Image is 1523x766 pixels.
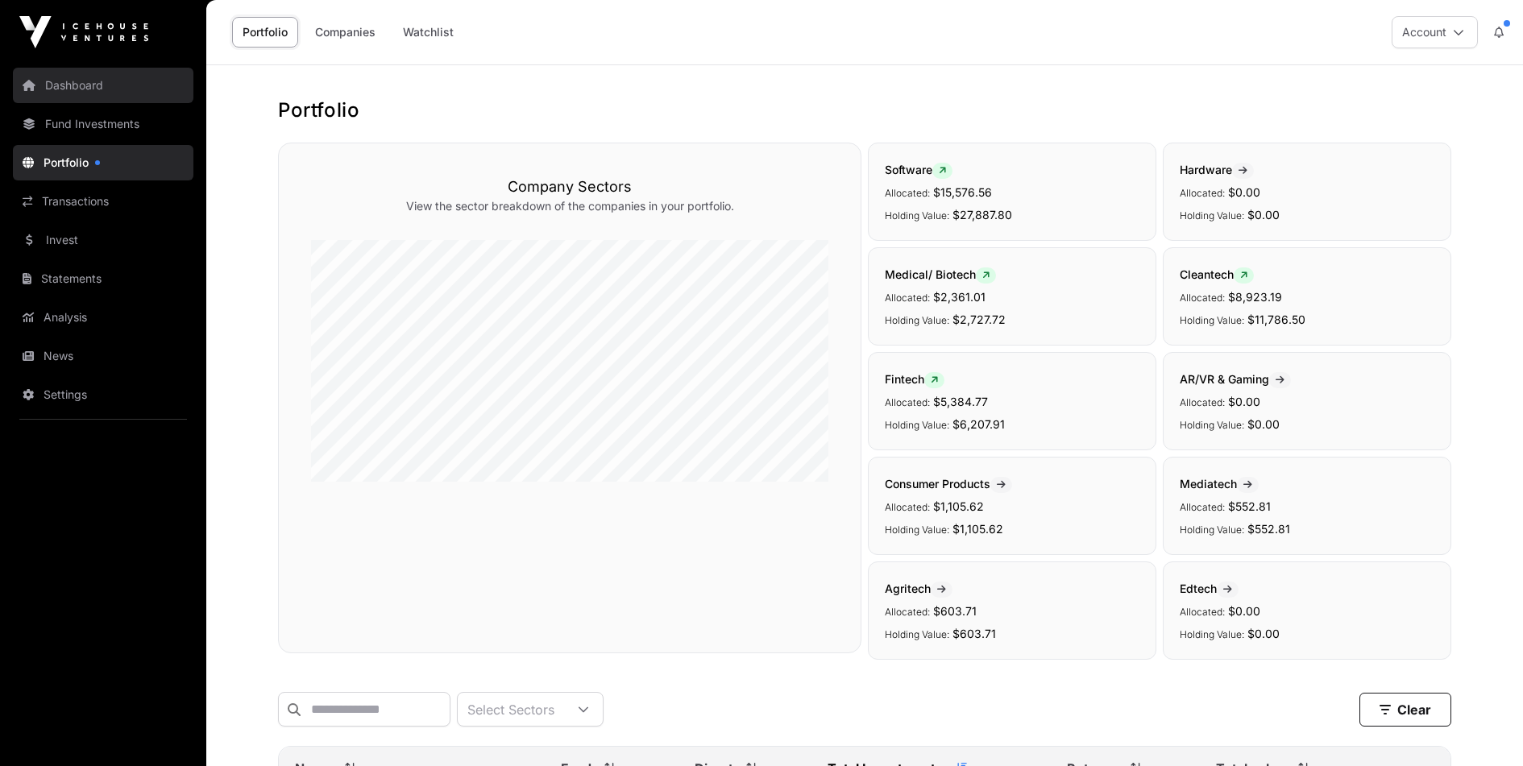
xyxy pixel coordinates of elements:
a: Portfolio [13,145,193,180]
span: $27,887.80 [952,208,1012,222]
span: Holding Value: [1180,524,1244,536]
span: Holding Value: [885,209,949,222]
span: $15,576.56 [933,185,992,199]
a: Settings [13,377,193,412]
span: Holding Value: [1180,628,1244,640]
a: Invest [13,222,193,258]
a: News [13,338,193,374]
a: Portfolio [232,17,298,48]
h1: Portfolio [278,97,1451,123]
span: $0.00 [1228,395,1260,408]
iframe: Chat Widget [1442,689,1523,766]
span: Allocated: [885,501,930,513]
span: Allocated: [1180,292,1225,304]
p: View the sector breakdown of the companies in your portfolio. [311,198,828,214]
span: Agritech [885,582,952,595]
span: AR/VR & Gaming [1180,372,1291,386]
span: $0.00 [1247,627,1280,640]
span: Edtech [1180,582,1239,595]
div: Select Sectors [458,693,564,726]
span: Allocated: [1180,501,1225,513]
span: $6,207.91 [952,417,1005,431]
span: Holding Value: [885,628,949,640]
span: Fintech [885,372,944,386]
span: Hardware [1180,163,1254,176]
span: Holding Value: [1180,419,1244,431]
span: $1,105.62 [933,499,984,513]
span: Allocated: [885,396,930,408]
span: $8,923.19 [1228,290,1282,304]
a: Dashboard [13,68,193,103]
a: Statements [13,261,193,296]
span: $0.00 [1228,604,1260,618]
span: Holding Value: [885,524,949,536]
h3: Company Sectors [311,176,828,198]
span: $603.71 [952,627,996,640]
span: Cleantech [1180,267,1254,281]
span: $2,727.72 [952,313,1006,326]
span: $552.81 [1228,499,1271,513]
span: $603.71 [933,604,977,618]
span: $552.81 [1247,522,1290,536]
a: Companies [305,17,386,48]
span: Software [885,163,952,176]
span: Allocated: [1180,396,1225,408]
span: Holding Value: [1180,314,1244,326]
span: Allocated: [885,606,930,618]
a: Analysis [13,300,193,335]
button: Account [1392,16,1478,48]
a: Fund Investments [13,106,193,142]
span: Holding Value: [1180,209,1244,222]
span: $2,361.01 [933,290,986,304]
img: Icehouse Ventures Logo [19,16,148,48]
span: Allocated: [885,292,930,304]
span: Medical/ Biotech [885,267,996,281]
span: Allocated: [1180,187,1225,199]
span: $0.00 [1228,185,1260,199]
a: Watchlist [392,17,464,48]
span: Allocated: [885,187,930,199]
span: Holding Value: [885,314,949,326]
span: $0.00 [1247,417,1280,431]
span: Allocated: [1180,606,1225,618]
a: Transactions [13,184,193,219]
button: Clear [1359,693,1451,727]
span: Mediatech [1180,477,1259,491]
span: $11,786.50 [1247,313,1305,326]
span: $0.00 [1247,208,1280,222]
span: $5,384.77 [933,395,988,408]
span: $1,105.62 [952,522,1003,536]
span: Holding Value: [885,419,949,431]
span: Consumer Products [885,477,1012,491]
